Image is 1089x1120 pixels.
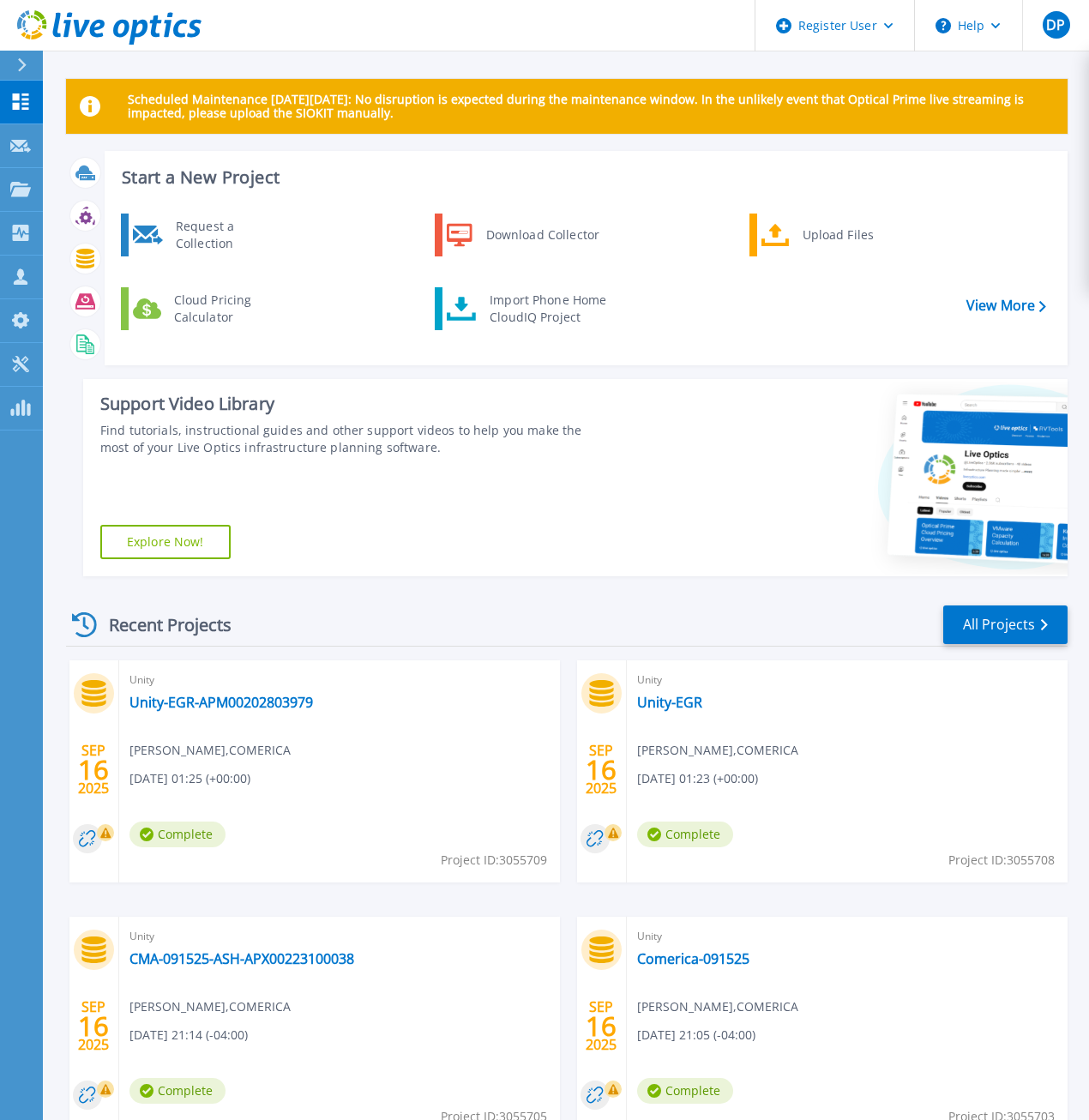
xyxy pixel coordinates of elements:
span: Unity [129,671,550,689]
span: DP [1046,18,1065,32]
div: SEP 2025 [585,995,617,1057]
a: Upload Files [749,214,925,256]
span: Unity [637,671,1057,689]
div: Import Phone Home CloudIQ Project [481,292,615,326]
span: Project ID: 3055709 [441,851,547,870]
a: All Projects [943,605,1068,644]
a: Cloud Pricing Calculator [121,287,297,330]
span: 16 [586,1019,617,1033]
a: Unity-EGR-APM00202803979 [129,694,313,711]
div: Find tutorials, instructional guides and other support videos to help you make the most of your L... [100,422,612,456]
a: Request a Collection [121,214,297,256]
div: SEP 2025 [77,738,110,801]
a: CMA-091525-ASH-APX00223100038 [129,950,354,967]
p: Scheduled Maintenance [DATE][DATE]: No disruption is expected during the maintenance window. In t... [128,93,1054,120]
span: [PERSON_NAME] , COMERICA [129,741,291,760]
div: Request a Collection [167,218,292,252]
span: [PERSON_NAME] , COMERICA [637,741,798,760]
span: 16 [78,1019,109,1033]
div: Recent Projects [66,604,255,646]
div: Cloud Pricing Calculator [165,292,292,326]
span: [DATE] 01:25 (+00:00) [129,769,250,788]
div: SEP 2025 [585,738,617,801]
span: [DATE] 21:05 (-04:00) [637,1026,755,1045]
span: Unity [129,927,550,946]
span: [DATE] 01:23 (+00:00) [637,769,758,788]
span: Complete [129,822,226,847]
span: [DATE] 21:14 (-04:00) [129,1026,248,1045]
span: Unity [637,927,1057,946]
a: Download Collector [435,214,611,256]
div: Upload Files [794,218,921,252]
div: Download Collector [478,218,607,252]
span: Complete [129,1078,226,1104]
span: [PERSON_NAME] , COMERICA [129,997,291,1016]
div: SEP 2025 [77,995,110,1057]
span: [PERSON_NAME] , COMERICA [637,997,798,1016]
span: Complete [637,1078,733,1104]
div: Support Video Library [100,393,612,415]
a: Explore Now! [100,525,231,559]
a: Unity-EGR [637,694,702,711]
h3: Start a New Project [122,168,1045,187]
span: Complete [637,822,733,847]
a: View More [966,298,1046,314]
span: 16 [586,762,617,777]
span: Project ID: 3055708 [948,851,1055,870]
span: 16 [78,762,109,777]
a: Comerica-091525 [637,950,749,967]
